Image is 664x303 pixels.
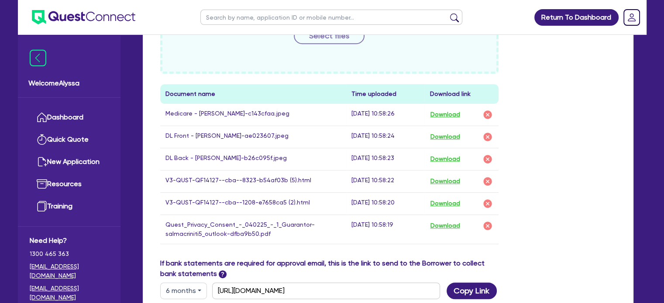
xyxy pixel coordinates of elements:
a: Return To Dashboard [534,9,619,26]
td: [DATE] 10:58:26 [346,104,424,126]
img: delete-icon [482,154,493,164]
img: resources [37,179,47,189]
button: Download [430,109,460,120]
span: Need Help? [30,235,109,246]
td: [DATE] 10:58:24 [346,126,424,148]
img: icon-menu-close [30,50,46,66]
a: [EMAIL_ADDRESS][DOMAIN_NAME] [30,284,109,302]
button: Download [430,198,460,209]
a: New Application [30,151,109,173]
img: delete-icon [482,221,493,231]
button: Select files [294,27,365,44]
td: [DATE] 10:58:20 [346,192,424,214]
a: Dashboard [30,106,109,129]
button: Download [430,176,460,187]
a: Dropdown toggle [620,6,643,29]
img: delete-icon [482,132,493,142]
a: Quick Quote [30,129,109,151]
td: Quest_Privacy_Consent_-_040225_-_1_Guarantor-salmacriniti5_outlook-dfba9b50.pdf [160,214,347,244]
span: Welcome Alyssa [28,78,110,89]
a: Training [30,195,109,218]
img: quest-connect-logo-blue [32,10,135,24]
td: DL Back - [PERSON_NAME]-b26c095f.jpeg [160,148,347,170]
td: DL Front - [PERSON_NAME]-ae023607.jpeg [160,126,347,148]
img: delete-icon [482,176,493,187]
span: 1300 465 363 [30,249,109,259]
td: [DATE] 10:58:22 [346,170,424,192]
label: If bank statements are required for approval email, this is the link to send to the Borrower to c... [160,258,499,279]
button: Dropdown toggle [160,283,207,299]
th: Time uploaded [346,84,424,104]
a: [EMAIL_ADDRESS][DOMAIN_NAME] [30,262,109,280]
th: Document name [160,84,347,104]
img: quick-quote [37,134,47,145]
button: Copy Link [447,283,497,299]
img: new-application [37,157,47,167]
button: Download [430,153,460,165]
img: delete-icon [482,109,493,120]
img: training [37,201,47,211]
td: [DATE] 10:58:19 [346,214,424,244]
img: delete-icon [482,198,493,209]
th: Download link [424,84,499,104]
span: ? [219,270,227,278]
button: Download [430,220,460,232]
td: V3-QUST-QF14127--cba--1208-e7658ca5 (2).html [160,192,347,214]
a: Resources [30,173,109,195]
td: [DATE] 10:58:23 [346,148,424,170]
input: Search by name, application ID or mobile number... [200,10,462,25]
button: Download [430,131,460,143]
td: Medicare - [PERSON_NAME]-c143cfaa.jpeg [160,104,347,126]
td: V3-QUST-QF14127--cba--8323-b54af03b (5).html [160,170,347,192]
